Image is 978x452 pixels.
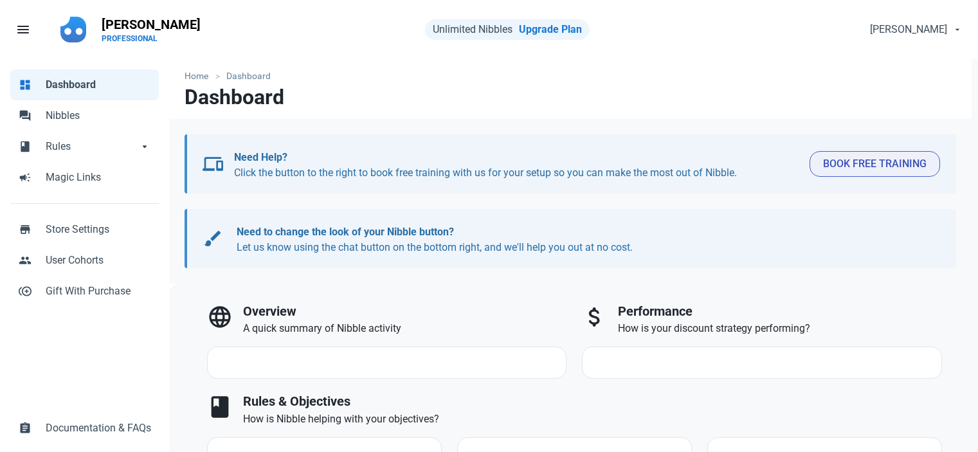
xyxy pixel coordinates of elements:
[234,150,799,181] p: Click the button to the right to book free training with us for your setup so you can make the mo...
[243,411,942,427] p: How is Nibble helping with your objectives?
[823,156,927,172] span: Book Free Training
[243,394,942,409] h3: Rules & Objectives
[46,77,151,93] span: Dashboard
[19,222,32,235] span: store
[870,22,947,37] span: [PERSON_NAME]
[207,304,233,330] span: language
[10,413,159,444] a: assignmentDocumentation & FAQs
[19,253,32,266] span: people
[810,151,940,177] button: Book Free Training
[46,253,151,268] span: User Cohorts
[46,420,151,436] span: Documentation & FAQs
[237,226,454,238] b: Need to change the look of your Nibble button?
[10,69,159,100] a: dashboardDashboard
[46,222,151,237] span: Store Settings
[19,139,32,152] span: book
[19,170,32,183] span: campaign
[237,224,928,255] p: Let us know using the chat button on the bottom right, and we'll help you out at no cost.
[243,304,567,319] h3: Overview
[169,59,972,86] nav: breadcrumbs
[10,276,159,307] a: control_point_duplicateGift With Purchase
[102,15,201,33] p: [PERSON_NAME]
[185,69,215,83] a: Home
[102,33,201,44] p: PROFESSIONAL
[582,304,608,330] span: attach_money
[19,284,32,296] span: control_point_duplicate
[10,245,159,276] a: peopleUser Cohorts
[207,394,233,420] span: book
[138,139,151,152] span: arrow_drop_down
[203,228,223,249] span: brush
[46,284,151,299] span: Gift With Purchase
[10,131,159,162] a: bookRulesarrow_drop_down
[618,321,942,336] p: How is your discount strategy performing?
[46,170,151,185] span: Magic Links
[19,77,32,90] span: dashboard
[519,23,582,35] a: Upgrade Plan
[15,22,31,37] span: menu
[203,154,223,174] span: devices
[185,86,284,109] h1: Dashboard
[46,139,138,154] span: Rules
[46,108,151,123] span: Nibbles
[618,304,942,319] h3: Performance
[19,108,32,121] span: forum
[10,100,159,131] a: forumNibbles
[10,214,159,245] a: storeStore Settings
[859,17,970,42] button: [PERSON_NAME]
[10,162,159,193] a: campaignMagic Links
[433,23,512,35] span: Unlimited Nibbles
[94,10,208,49] a: [PERSON_NAME]PROFESSIONAL
[243,321,567,336] p: A quick summary of Nibble activity
[234,151,287,163] b: Need Help?
[19,420,32,433] span: assignment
